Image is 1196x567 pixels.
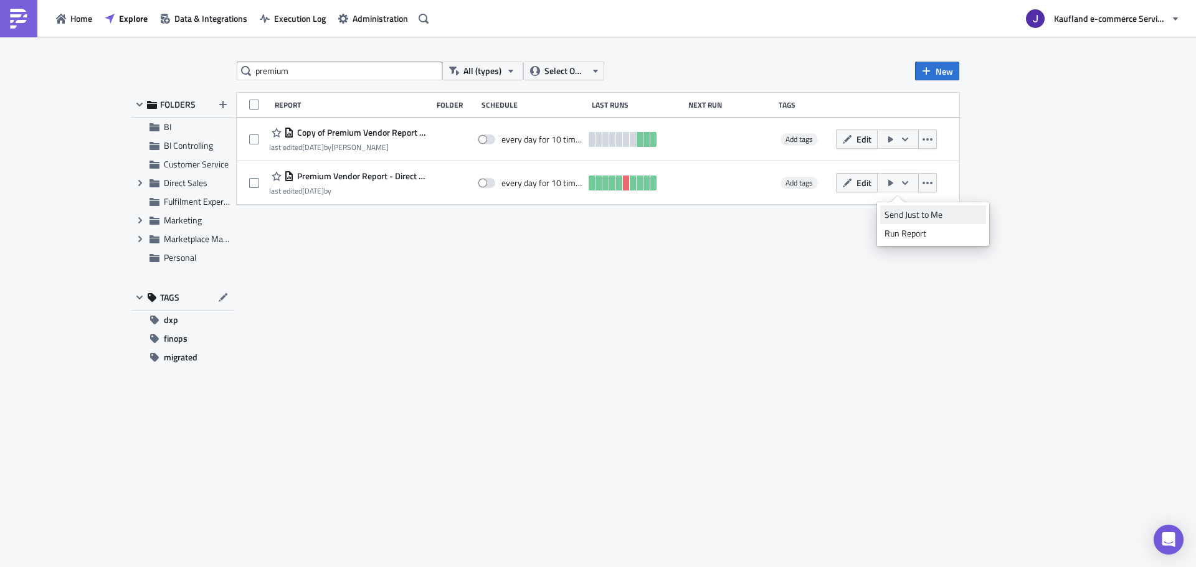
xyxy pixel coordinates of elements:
span: dxp [164,311,178,329]
button: All (types) [442,62,523,80]
span: Data & Integrations [174,12,247,25]
div: Last Runs [592,100,683,110]
button: Explore [98,9,154,28]
button: finops [131,329,234,348]
div: Send Just to Me [885,209,982,221]
button: Data & Integrations [154,9,254,28]
div: every day for 10 times [501,134,582,145]
div: Open Intercom Messenger [1154,525,1184,555]
img: PushMetrics [9,9,29,29]
button: migrated [131,348,234,367]
div: Report [275,100,430,110]
span: Fulfilment Experience [164,195,243,208]
span: Home [70,12,92,25]
div: Next Run [688,100,772,110]
span: Edit [857,133,871,146]
button: Kaufland e-commerce Services GmbH & Co. KG [1018,5,1187,32]
span: Add tags [785,177,813,189]
span: Add tags [781,133,818,146]
span: Kaufland e-commerce Services GmbH & Co. KG [1054,12,1166,25]
span: Marketplace Management [164,232,261,245]
button: New [915,62,959,80]
button: Edit [836,173,878,192]
span: migrated [164,348,197,367]
span: BI [164,120,171,133]
button: Select Owner [523,62,604,80]
div: Tags [779,100,830,110]
span: Execution Log [274,12,326,25]
span: Administration [353,12,408,25]
input: Search Reports [237,62,442,80]
span: BI Controlling [164,139,213,152]
span: Edit [857,176,871,189]
span: FOLDERS [160,99,196,110]
span: Explore [119,12,148,25]
button: Execution Log [254,9,332,28]
span: Customer Service [164,157,229,171]
span: Premium Vendor Report - Direct Sales [294,171,426,182]
div: Run Report [885,227,982,240]
span: All (types) [463,64,501,78]
span: Add tags [785,133,813,145]
button: Administration [332,9,414,28]
span: Add tags [781,177,818,189]
span: Personal [164,251,196,264]
time: 2025-07-23T10:06:47Z [302,141,324,153]
img: Avatar [1025,8,1046,29]
span: TAGS [160,292,179,303]
button: Home [50,9,98,28]
span: Marketing [164,213,202,227]
span: finops [164,329,187,348]
button: Edit [836,129,878,149]
div: last edited by [269,186,426,195]
div: last edited by [PERSON_NAME] [269,143,426,152]
time: 2025-07-21T09:52:24Z [302,185,324,197]
div: Schedule [482,100,585,110]
span: Copy of Premium Vendor Report - Direct Sales [294,127,426,138]
button: dxp [131,311,234,329]
div: Folder [437,100,475,110]
div: every day for 10 times [501,177,582,189]
span: Select Owner [544,64,586,78]
span: New [936,65,953,78]
span: Direct Sales [164,176,207,189]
